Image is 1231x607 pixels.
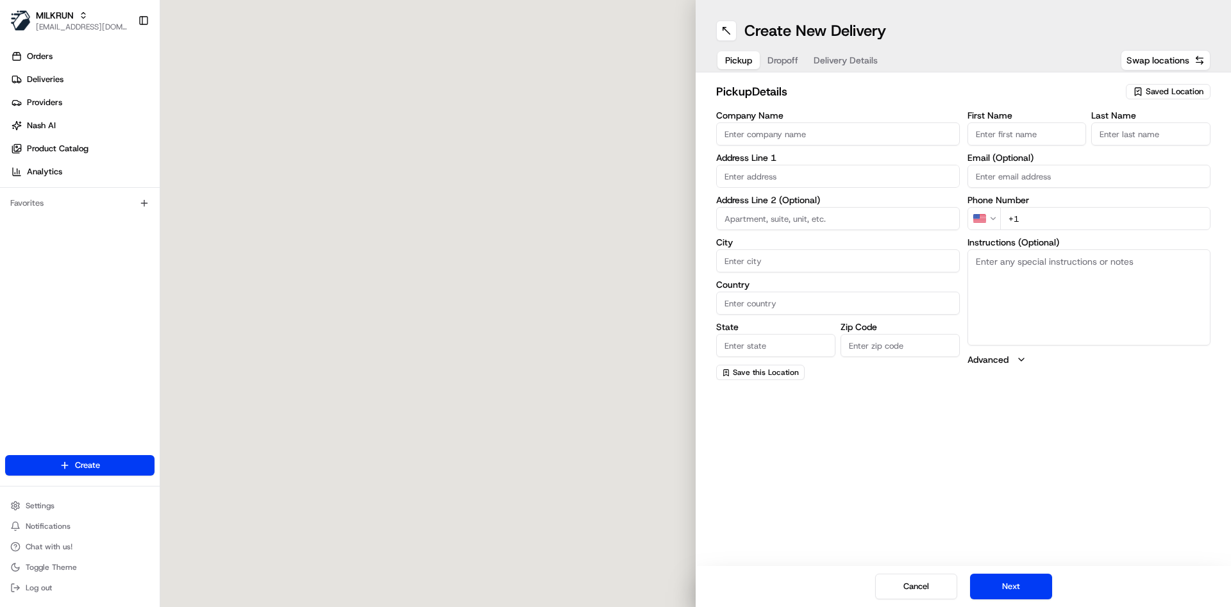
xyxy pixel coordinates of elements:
span: Chat with us! [26,542,72,552]
span: Orders [27,51,53,62]
input: Enter country [716,292,960,315]
h1: Create New Delivery [744,21,886,41]
span: Notifications [26,521,71,531]
button: Notifications [5,517,155,535]
input: Enter first name [967,122,1087,146]
input: Enter last name [1091,122,1210,146]
span: Nash AI [27,120,56,131]
span: Dropoff [767,54,798,67]
button: [EMAIL_ADDRESS][DOMAIN_NAME] [36,22,128,32]
span: Analytics [27,166,62,178]
span: Saved Location [1146,86,1203,97]
button: Saved Location [1126,83,1210,101]
input: Enter phone number [1000,207,1211,230]
img: MILKRUN [10,10,31,31]
label: Address Line 2 (Optional) [716,195,960,204]
span: Save this Location [733,367,799,378]
label: Zip Code [841,322,960,331]
span: Delivery Details [814,54,878,67]
input: Enter city [716,249,960,272]
label: State [716,322,835,331]
a: Orders [5,46,160,67]
label: Address Line 1 [716,153,960,162]
label: Phone Number [967,195,1211,204]
button: MILKRUN [36,9,74,22]
label: Last Name [1091,111,1210,120]
input: Enter zip code [841,334,960,357]
label: City [716,238,960,247]
label: Advanced [967,353,1009,366]
a: Product Catalog [5,138,160,159]
input: Enter address [716,165,960,188]
button: Save this Location [716,365,805,380]
span: Create [75,460,100,471]
input: Enter company name [716,122,960,146]
label: First Name [967,111,1087,120]
a: Nash AI [5,115,160,136]
button: Toggle Theme [5,558,155,576]
button: Log out [5,579,155,597]
input: Enter email address [967,165,1211,188]
span: Providers [27,97,62,108]
span: Product Catalog [27,143,88,154]
h2: pickup Details [716,83,1118,101]
a: Providers [5,92,160,113]
input: Enter state [716,334,835,357]
button: Chat with us! [5,538,155,556]
button: Swap locations [1121,50,1210,71]
button: Create [5,455,155,476]
div: Favorites [5,193,155,213]
label: Country [716,280,960,289]
button: Cancel [875,574,957,599]
span: Settings [26,501,54,511]
span: Deliveries [27,74,63,85]
button: Advanced [967,353,1211,366]
button: Next [970,574,1052,599]
a: Analytics [5,162,160,182]
button: Settings [5,497,155,515]
input: Apartment, suite, unit, etc. [716,207,960,230]
span: Log out [26,583,52,593]
span: Pickup [725,54,752,67]
label: Instructions (Optional) [967,238,1211,247]
a: Deliveries [5,69,160,90]
label: Company Name [716,111,960,120]
span: Toggle Theme [26,562,77,572]
button: MILKRUNMILKRUN[EMAIL_ADDRESS][DOMAIN_NAME] [5,5,133,36]
label: Email (Optional) [967,153,1211,162]
span: Swap locations [1126,54,1189,67]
